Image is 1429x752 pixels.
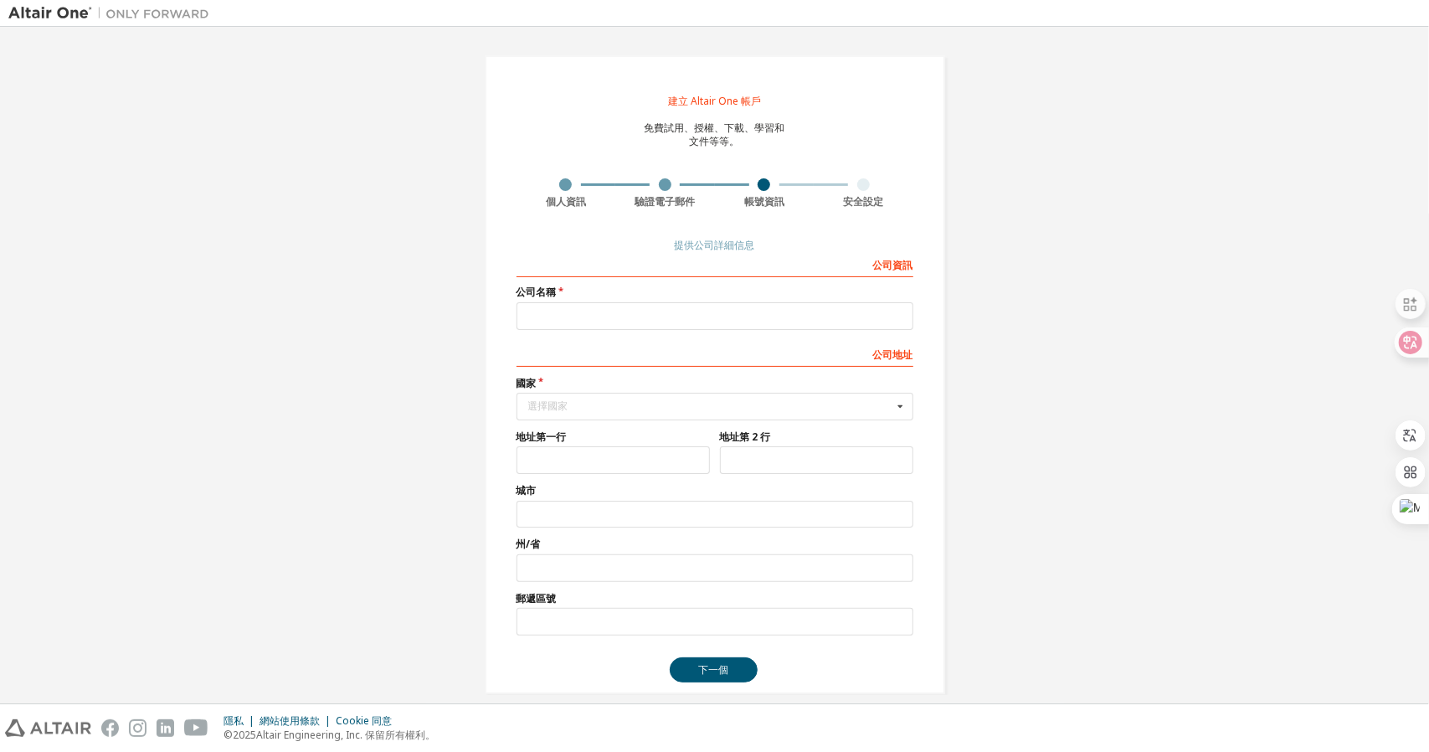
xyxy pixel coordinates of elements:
font: 地址 [893,348,913,362]
font: 公司 [873,258,893,272]
font: 地址第 2 行 [720,430,771,444]
img: 牽牛星一號 [8,5,218,22]
font: Cookie 同意 [336,713,392,728]
img: altair_logo.svg [5,719,91,737]
font: 2025 [233,728,256,742]
font: 公司 [873,348,893,362]
font: 安全設定 [843,194,883,209]
font: © [224,728,233,742]
img: instagram.svg [129,719,146,737]
font: 州/省 [517,537,541,551]
button: 下一個 [670,657,758,682]
font: 城市 [517,483,537,497]
font: 網站使用條款 [260,713,320,728]
img: linkedin.svg [157,719,174,737]
font: 下一個 [698,662,728,677]
font: 國家 [517,376,537,390]
font: 免費試用、授權、下載、學習和 [645,121,785,135]
img: facebook.svg [101,719,119,737]
font: 文件等等。 [690,134,740,148]
font: 建立 Altair One 帳戶 [668,94,761,108]
font: 資訊 [893,258,913,272]
font: 郵遞區號 [517,591,557,605]
font: 名稱 [537,285,557,299]
font: 個人資訊 [546,194,586,209]
font: 帳號資訊 [744,194,784,209]
font: 提供公司詳細信息 [675,238,755,252]
font: 公司 [517,285,537,299]
font: Altair Engineering, Inc. 保留所有權利。 [256,728,435,742]
font: 驗證電子郵件 [635,194,695,209]
font: 地址第一行 [517,430,567,444]
img: youtube.svg [184,719,208,737]
font: 隱私 [224,713,244,728]
font: 選擇國家 [528,399,568,413]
